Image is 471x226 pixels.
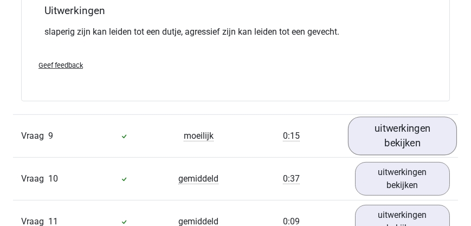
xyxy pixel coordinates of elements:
span: gemiddeld [178,173,218,184]
span: 9 [48,131,53,141]
a: uitwerkingen bekijken [348,117,457,155]
p: slaperig zijn kan leiden tot een dutje, agressief zijn kan leiden tot een gevecht. [45,25,427,38]
span: Geef feedback [38,61,83,69]
h4: Uitwerkingen [45,4,427,17]
span: 0:37 [283,173,300,184]
span: Vraag [21,172,48,185]
span: moeilijk [184,131,214,141]
a: uitwerkingen bekijken [355,162,450,196]
span: 10 [48,173,58,184]
span: Vraag [21,130,48,143]
span: 0:15 [283,131,300,141]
